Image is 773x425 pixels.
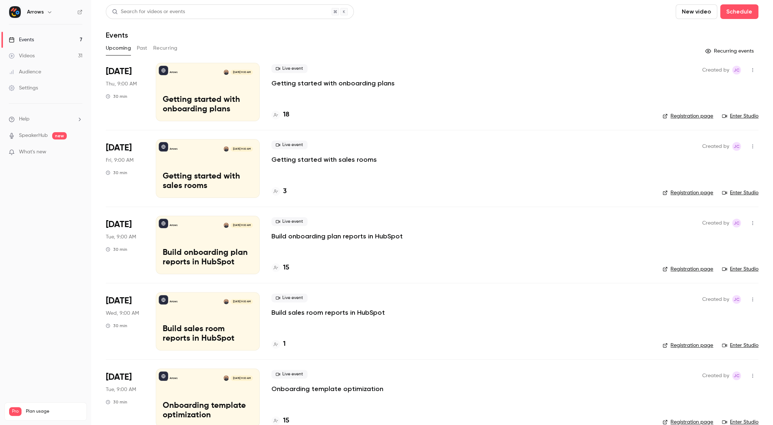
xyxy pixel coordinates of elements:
span: JC [734,219,739,227]
div: Search for videos or events [112,8,185,16]
a: 3 [271,187,287,196]
div: 30 min [106,399,127,405]
span: Created by [702,66,729,74]
img: Shareil Nariman [224,299,229,304]
span: Jamie Carlson [732,66,741,74]
a: Registration page [662,112,713,120]
span: Jamie Carlson [732,142,741,151]
div: 30 min [106,246,127,252]
a: Build onboarding plan reports in HubSpot [271,232,403,241]
span: [DATE] 9:00 AM [231,70,252,75]
span: JC [734,142,739,151]
h4: 15 [283,263,289,273]
span: Jamie Carlson [732,295,741,304]
button: Past [137,42,147,54]
a: Registration page [662,265,713,273]
div: Oct 10 Fri, 9:00 AM (America/Los Angeles) [106,139,144,198]
p: Build sales room reports in HubSpot [271,308,385,317]
div: Audience [9,68,41,76]
img: Shareil Nariman [224,375,229,380]
span: Help [19,115,30,123]
span: Created by [702,142,729,151]
span: Live event [271,141,308,149]
span: Tue, 9:00 AM [106,233,136,241]
span: Plan usage [26,409,82,414]
p: Getting started with onboarding plans [163,95,253,114]
a: Build sales room reports in HubSpotArrowsShareil Nariman[DATE] 9:00 AMBuild sales room reports in... [156,292,260,351]
img: Arrows [9,6,21,18]
span: Thu, 9:00 AM [106,80,137,88]
h6: Arrows [27,8,44,16]
span: new [52,132,67,139]
span: Jamie Carlson [732,219,741,227]
span: Live event [271,64,308,73]
div: Settings [9,84,38,92]
h4: 18 [283,110,289,120]
iframe: Noticeable Trigger [74,149,82,156]
span: Pro [9,407,22,416]
div: Oct 15 Wed, 9:00 AM (America/Los Angeles) [106,292,144,351]
p: Onboarding template optimization [163,401,253,420]
img: Shareil Nariman [224,146,229,152]
span: Jamie Carlson [732,371,741,380]
div: Oct 9 Thu, 9:00 AM (America/Los Angeles) [106,63,144,121]
h1: Events [106,31,128,39]
button: Recurring events [702,45,758,57]
a: 1 [271,339,286,349]
button: Recurring [153,42,178,54]
span: [DATE] 9:00 AM [231,375,252,380]
span: [DATE] [106,371,132,383]
span: Live event [271,294,308,302]
span: Tue, 9:00 AM [106,386,136,393]
span: [DATE] [106,142,132,154]
span: Wed, 9:00 AM [106,310,139,317]
a: Getting started with onboarding plansArrowsShareil Nariman[DATE] 9:00 AMGetting started with onbo... [156,63,260,121]
a: Onboarding template optimization [271,384,383,393]
span: JC [734,371,739,380]
a: Enter Studio [722,189,758,196]
h4: 1 [283,339,286,349]
p: Build onboarding plan reports in HubSpot [163,248,253,267]
span: [DATE] 9:00 AM [231,299,252,304]
div: 30 min [106,323,127,329]
p: Arrows [170,223,178,227]
span: Live event [271,217,308,226]
a: Getting started with sales rooms [271,155,377,164]
div: Oct 14 Tue, 9:00 AM (America/Los Angeles) [106,216,144,274]
span: Created by [702,219,729,227]
div: Events [9,36,34,43]
a: Registration page [662,189,713,196]
span: Live event [271,370,308,379]
p: Getting started with sales rooms [163,172,253,191]
img: Shareil Nariman [224,70,229,75]
p: Arrows [170,70,178,74]
span: [DATE] 9:00 AM [231,223,252,228]
a: 15 [271,263,289,273]
p: Arrows [170,376,178,380]
a: Enter Studio [722,112,758,120]
span: JC [734,295,739,304]
button: Upcoming [106,42,131,54]
button: Schedule [720,4,758,19]
p: Build sales room reports in HubSpot [163,325,253,344]
a: SpeakerHub [19,132,48,139]
a: Enter Studio [722,265,758,273]
div: Videos [9,52,35,60]
p: Arrows [170,147,178,151]
span: What's new [19,148,46,156]
p: Arrows [170,300,178,303]
span: Created by [702,295,729,304]
span: [DATE] [106,219,132,230]
span: JC [734,66,739,74]
span: Created by [702,371,729,380]
button: New video [676,4,717,19]
div: 30 min [106,93,127,99]
span: Fri, 9:00 AM [106,157,134,164]
a: Getting started with onboarding plans [271,79,395,88]
span: [DATE] 9:00 AM [231,146,252,152]
span: [DATE] [106,295,132,307]
a: Getting started with sales roomsArrowsShareil Nariman[DATE] 9:00 AMGetting started with sales rooms [156,139,260,198]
